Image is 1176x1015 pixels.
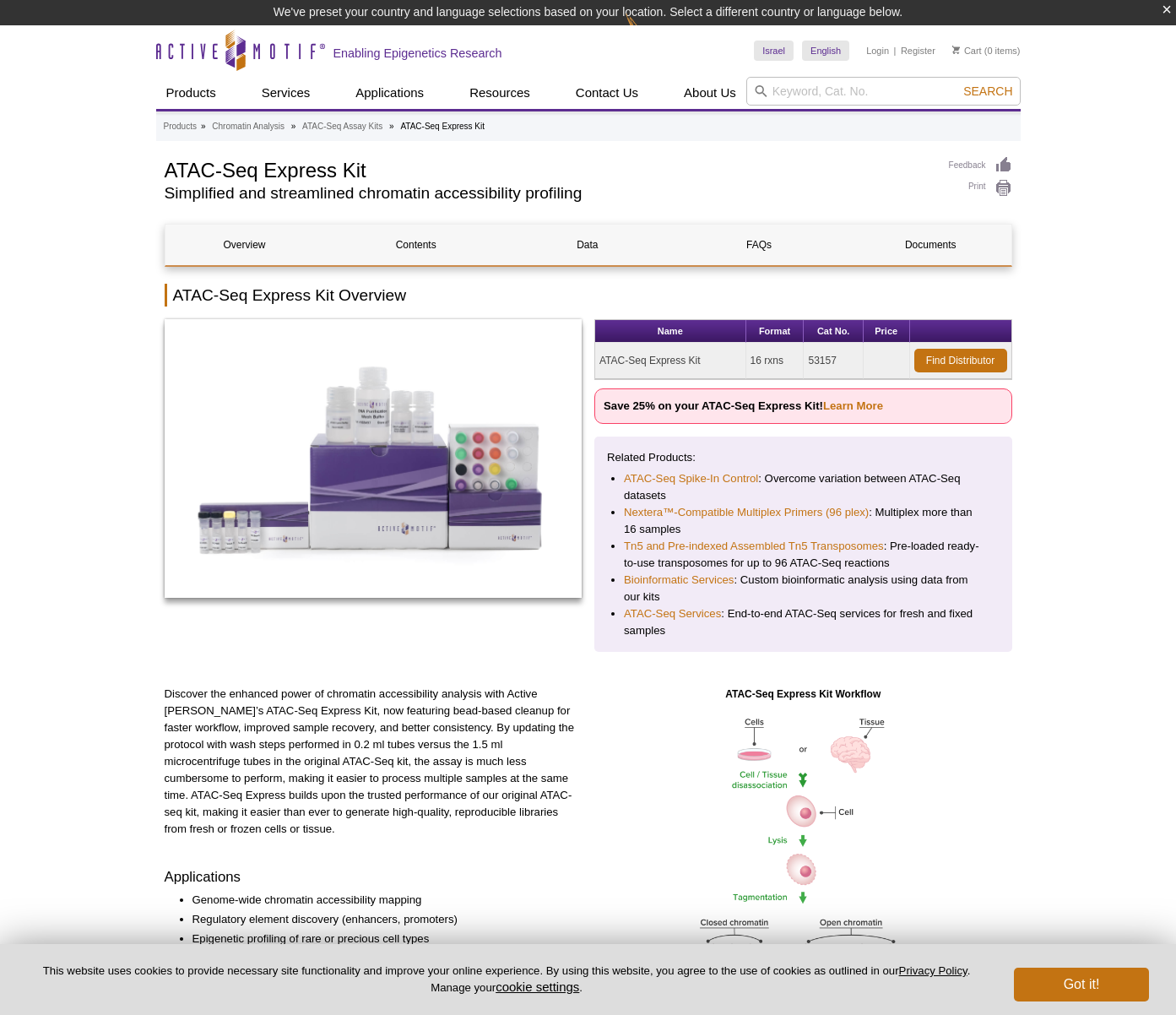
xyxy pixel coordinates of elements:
[746,320,805,343] th: Format
[165,186,932,201] h2: Simplified and streamlined chromatin accessibility profiling
[624,605,983,639] li: : End-to-end ATAC-Seq services for fresh and fixed samples
[952,46,960,54] img: Your Cart
[400,122,485,131] li: ATAC-Seq Express Kit
[754,41,794,61] a: Israel
[165,686,583,838] p: Discover the enhanced power of chromatin accessibility analysis with Active [PERSON_NAME]’s ATAC-...
[958,84,1017,99] button: Search
[624,572,983,605] li: : Custom bioinformatic analysis using data from our kits
[165,319,583,598] img: ATAC-Seq Express Kit
[459,77,540,109] a: Resources
[823,399,883,412] a: Learn More
[894,41,897,61] li: |
[952,41,1021,61] li: (0 items)
[949,156,1012,175] a: Feedback
[165,225,324,265] a: Overview
[595,343,746,379] td: ATAC-Seq Express Kit
[607,449,1000,466] p: Related Products:
[165,284,1012,307] h2: ATAC-Seq Express Kit Overview
[345,77,434,109] a: Applications
[804,320,863,343] th: Cat No.
[156,77,226,109] a: Products
[802,41,849,61] a: English
[949,179,1012,198] a: Print
[624,605,721,622] a: ATAC-Seq Services
[626,13,670,52] img: Change Here
[389,122,394,131] li: »
[337,225,496,265] a: Contents
[624,538,884,555] a: Tn5 and Pre-indexed Assembled Tn5 Transposomes
[192,931,566,947] li: Epigenetic profiling of rare or precious cell types
[899,964,967,977] a: Privacy Policy
[566,77,648,109] a: Contact Us
[624,538,983,572] li: : Pre-loaded ready-to-use transposomes for up to 96 ATAC-Seq reactions
[192,911,566,928] li: Regulatory element discovery (enhancers, promoters)
[604,399,883,412] strong: Save 25% on your ATAC-Seq Express Kit!
[624,470,983,504] li: : Overcome variation between ATAC-Seq datasets
[866,45,889,57] a: Login
[914,349,1007,372] a: Find Distributor
[27,963,986,996] p: This website uses cookies to provide necessary site functionality and improve your online experie...
[624,504,983,538] li: : Multiplex more than 16 samples
[746,343,805,379] td: 16 rxns
[496,980,579,994] button: cookie settings
[864,320,910,343] th: Price
[804,343,863,379] td: 53157
[165,867,583,887] h3: Applications
[624,504,869,521] a: Nextera™-Compatible Multiplex Primers (96 plex)
[624,572,734,589] a: Bioinformatic Services
[333,46,502,61] h2: Enabling Epigenetics Research
[192,892,566,909] li: Genome-wide chromatin accessibility mapping
[212,119,285,134] a: Chromatin Analysis
[595,320,746,343] th: Name
[1014,968,1149,1001] button: Got it!
[165,156,932,182] h1: ATAC-Seq Express Kit
[252,77,321,109] a: Services
[851,225,1010,265] a: Documents
[746,77,1021,106] input: Keyword, Cat. No.
[164,119,197,134] a: Products
[952,45,982,57] a: Cart
[201,122,206,131] li: »
[963,84,1012,98] span: Search
[901,45,935,57] a: Register
[624,470,758,487] a: ATAC-Seq Spike-In Control
[291,122,296,131] li: »
[302,119,382,134] a: ATAC-Seq Assay Kits
[674,77,746,109] a: About Us
[680,225,838,265] a: FAQs
[508,225,667,265] a: Data
[725,688,881,700] strong: ATAC-Seq Express Kit Workflow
